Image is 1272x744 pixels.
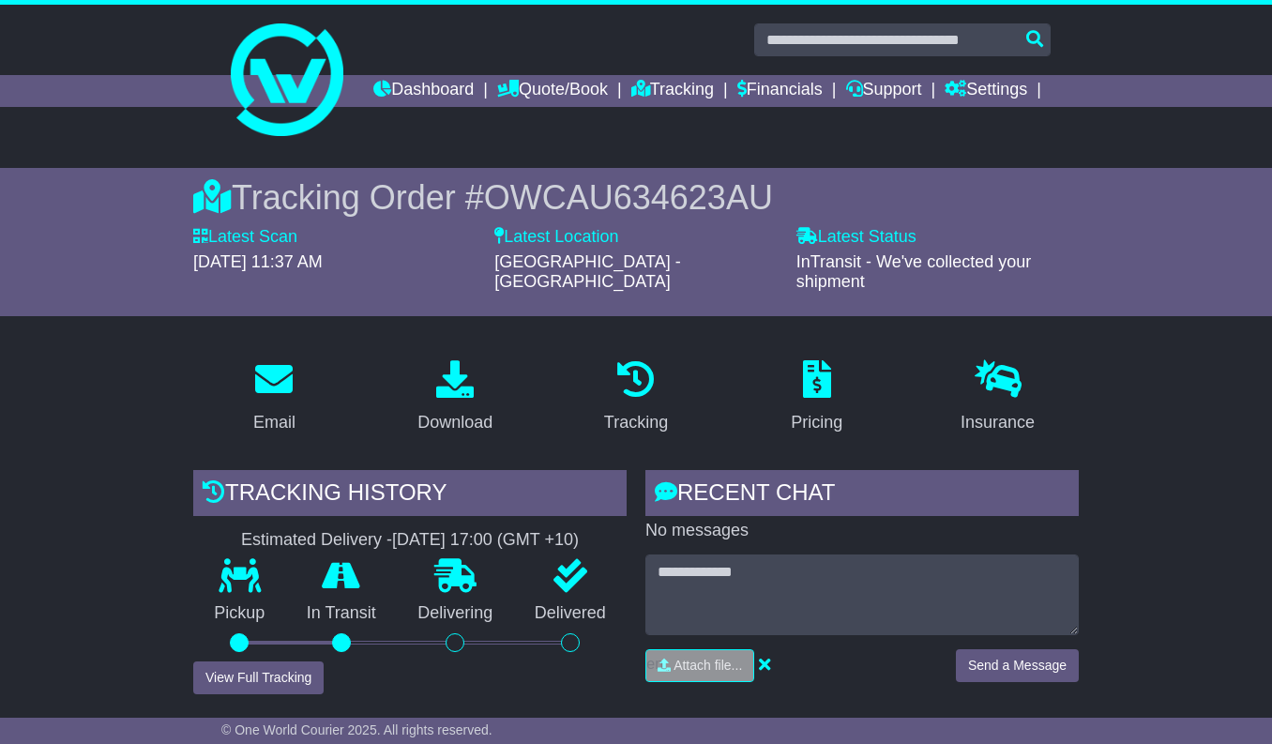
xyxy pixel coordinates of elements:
span: [DATE] 11:37 AM [193,252,323,271]
p: In Transit [286,603,398,624]
a: Pricing [779,354,855,442]
a: Settings [945,75,1027,107]
p: Delivering [397,603,514,624]
a: Email [241,354,308,442]
p: Pickup [193,603,286,624]
button: Send a Message [956,649,1079,682]
a: Financials [737,75,823,107]
span: [GEOGRAPHIC_DATA] - [GEOGRAPHIC_DATA] [494,252,680,292]
p: No messages [645,521,1079,541]
div: Email [253,410,295,435]
label: Latest Scan [193,227,297,248]
a: Insurance [948,354,1047,442]
div: Download [417,410,492,435]
a: Support [846,75,922,107]
span: OWCAU634623AU [484,178,773,217]
a: Tracking [631,75,714,107]
button: View Full Tracking [193,661,324,694]
span: InTransit - We've collected your shipment [796,252,1032,292]
div: Tracking [604,410,668,435]
label: Latest Status [796,227,916,248]
div: Estimated Delivery - [193,530,627,551]
span: © One World Courier 2025. All rights reserved. [221,722,492,737]
a: Tracking [592,354,680,442]
div: Tracking Order # [193,177,1079,218]
label: Latest Location [494,227,618,248]
div: Tracking history [193,470,627,521]
div: [DATE] 17:00 (GMT +10) [392,530,579,551]
div: Pricing [791,410,842,435]
a: Dashboard [373,75,474,107]
a: Download [405,354,505,442]
a: Quote/Book [497,75,608,107]
div: Insurance [961,410,1035,435]
p: Delivered [514,603,628,624]
div: RECENT CHAT [645,470,1079,521]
